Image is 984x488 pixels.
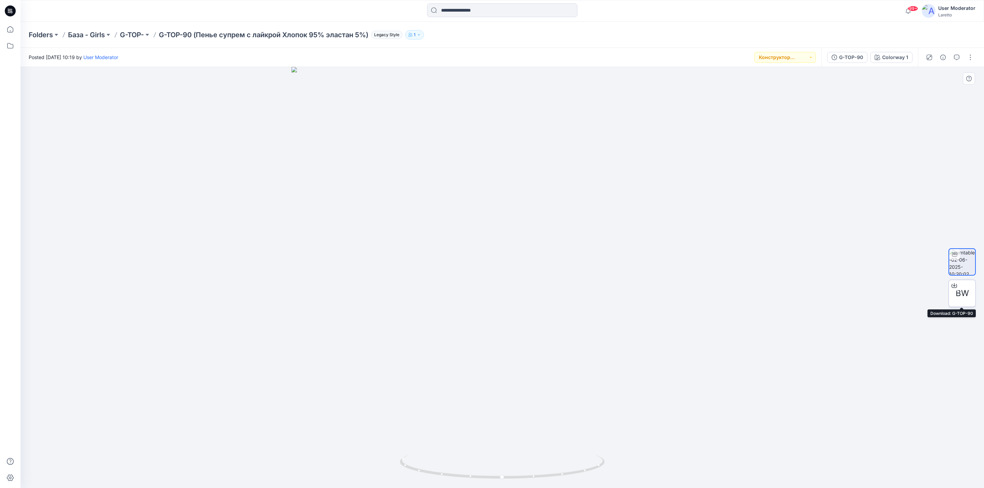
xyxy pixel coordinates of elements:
a: Folders [29,30,53,40]
p: 1 [414,31,415,39]
a: User Moderator [83,54,118,60]
button: Legacy Style [368,30,402,40]
div: User Moderator [938,4,975,12]
span: Posted [DATE] 10:19 by [29,54,118,61]
span: Legacy Style [371,31,402,39]
div: Laretto [938,12,975,17]
span: 99+ [908,6,918,11]
a: База - Girls [68,30,105,40]
span: BW [956,287,969,299]
button: G-TOP-90 [827,52,867,63]
img: turntable-02-06-2025-10:20:02 [949,249,975,275]
a: G-TOP- [120,30,144,40]
button: 1 [405,30,424,40]
p: G-TOP-90 (Пенье супрем с лайкрой Хлопок 95% эластан 5%) [159,30,368,40]
button: Colorway 1 [870,52,913,63]
img: avatar [922,4,935,18]
div: Colorway 1 [882,54,908,61]
div: G-TOP-90 [839,54,863,61]
button: Details [938,52,948,63]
